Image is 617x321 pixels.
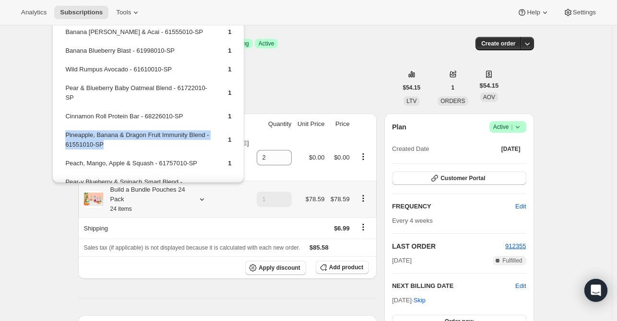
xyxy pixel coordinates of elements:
[502,257,522,264] span: Fulfilled
[403,84,421,92] span: $54.15
[573,9,596,16] span: Settings
[54,6,108,19] button: Subscriptions
[392,281,515,291] h2: NEXT BILLING DATE
[392,217,433,224] span: Every 4 weeks
[228,28,231,35] span: 1
[511,123,512,131] span: |
[511,6,555,19] button: Help
[65,177,212,204] td: Pear-y Blueberry & Spinach Smart Blend - 61652010-SP
[414,296,426,305] span: Skip
[306,195,325,203] span: $78.59
[392,297,426,304] span: [DATE] ·
[78,218,253,239] th: Shipping
[329,264,363,271] span: Add product
[116,9,131,16] span: Tools
[331,195,350,203] span: $78.59
[440,174,485,182] span: Customer Portal
[228,113,231,120] span: 1
[316,261,369,274] button: Add product
[60,9,103,16] span: Subscriptions
[334,154,350,161] span: $0.00
[65,130,212,157] td: Pineapple, Banana & Dragon Fruit Immunity Blend - 61551010-SP
[110,206,132,212] small: 24 items
[228,89,231,96] span: 1
[558,6,602,19] button: Settings
[259,40,274,47] span: Active
[309,154,325,161] span: $0.00
[228,66,231,73] span: 1
[21,9,47,16] span: Analytics
[408,293,431,308] button: Skip
[228,47,231,54] span: 1
[245,261,306,275] button: Apply discount
[392,122,406,132] h2: Plan
[84,244,300,251] span: Sales tax (if applicable) is not displayed because it is calculated with each new order.
[392,172,526,185] button: Customer Portal
[483,94,495,101] span: AOV
[228,136,231,143] span: 1
[481,40,515,47] span: Create order
[392,202,515,211] h2: FREQUENCY
[15,6,52,19] button: Analytics
[228,160,231,167] span: 1
[392,256,412,265] span: [DATE]
[334,225,350,232] span: $6.99
[110,6,146,19] button: Tools
[356,151,371,162] button: Product actions
[584,279,607,302] div: Open Intercom Messenger
[327,114,352,135] th: Price
[356,222,371,232] button: Shipping actions
[65,111,212,129] td: Cinnamon Roll Protein Bar - 68226010-SP
[392,144,429,154] span: Created Date
[475,37,521,50] button: Create order
[505,242,526,250] a: 912355
[295,114,328,135] th: Unit Price
[446,81,461,94] button: 1
[65,46,212,63] td: Banana Blueberry Blast - 61998010-SP
[515,281,526,291] button: Edit
[259,264,300,272] span: Apply discount
[510,199,532,214] button: Edit
[356,193,371,204] button: Product actions
[480,81,499,91] span: $54.15
[501,145,521,153] span: [DATE]
[440,98,465,104] span: ORDERS
[309,244,329,251] span: $85.58
[392,241,505,251] h2: LAST ORDER
[451,84,455,92] span: 1
[65,64,212,82] td: Wild Rumpus Avocado - 61610010-SP
[496,142,526,156] button: [DATE]
[253,114,295,135] th: Quantity
[493,122,522,132] span: Active
[65,27,212,45] td: Banana [PERSON_NAME] & Acai - 61555010-SP
[103,185,190,214] div: Build a Bundle Pouches 24 Pack
[527,9,540,16] span: Help
[505,241,526,251] button: 912355
[515,202,526,211] span: Edit
[65,83,212,110] td: Pear & Blueberry Baby Oatmeal Blend - 61722010-SP
[397,81,427,94] button: $54.15
[65,158,212,176] td: Peach, Mango, Apple & Squash - 61757010-SP
[406,98,416,104] span: LTV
